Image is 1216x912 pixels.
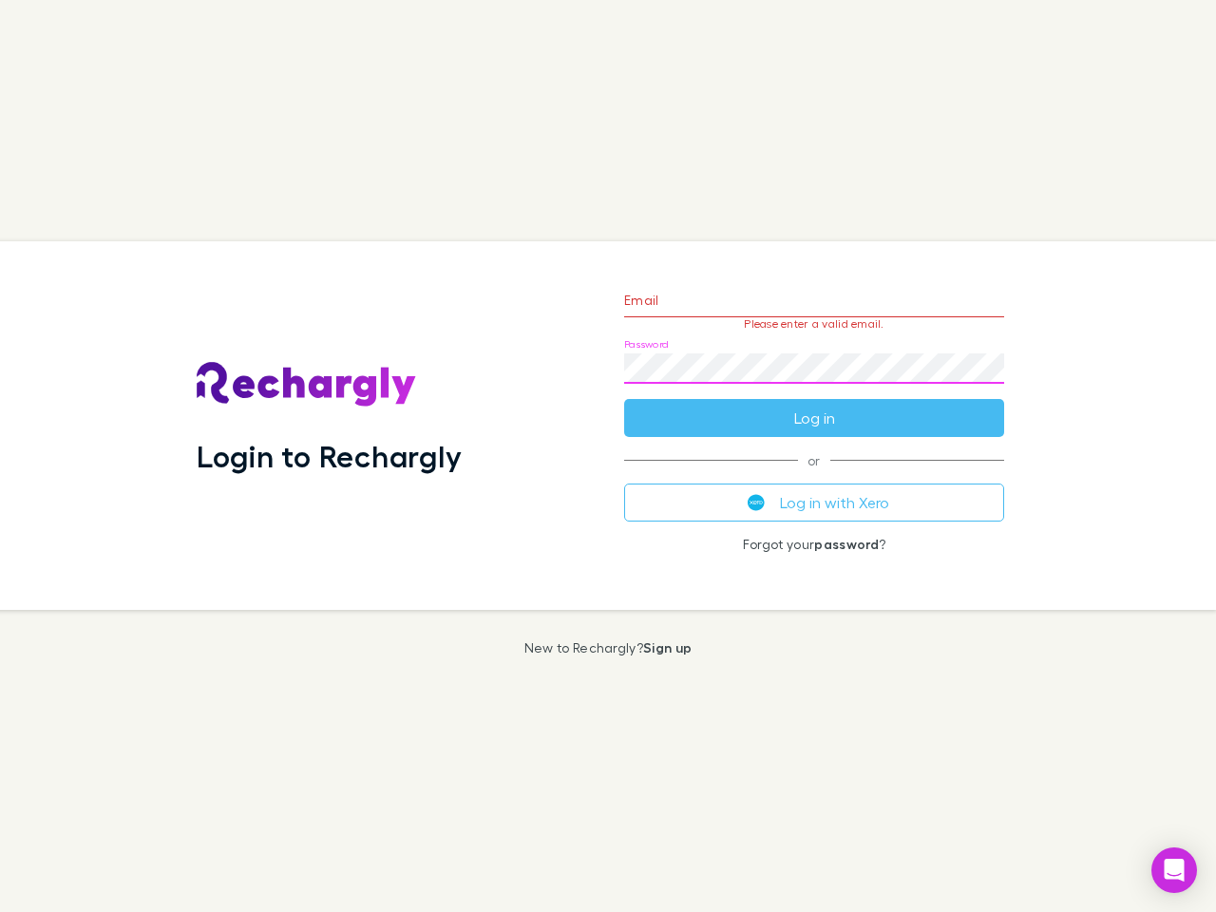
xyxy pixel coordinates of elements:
[624,484,1004,522] button: Log in with Xero
[643,639,692,655] a: Sign up
[624,317,1004,331] p: Please enter a valid email.
[814,536,879,552] a: password
[197,438,462,474] h1: Login to Rechargly
[748,494,765,511] img: Xero's logo
[624,337,669,351] label: Password
[624,460,1004,461] span: or
[524,640,693,655] p: New to Rechargly?
[197,362,417,408] img: Rechargly's Logo
[1151,847,1197,893] div: Open Intercom Messenger
[624,399,1004,437] button: Log in
[624,537,1004,552] p: Forgot your ?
